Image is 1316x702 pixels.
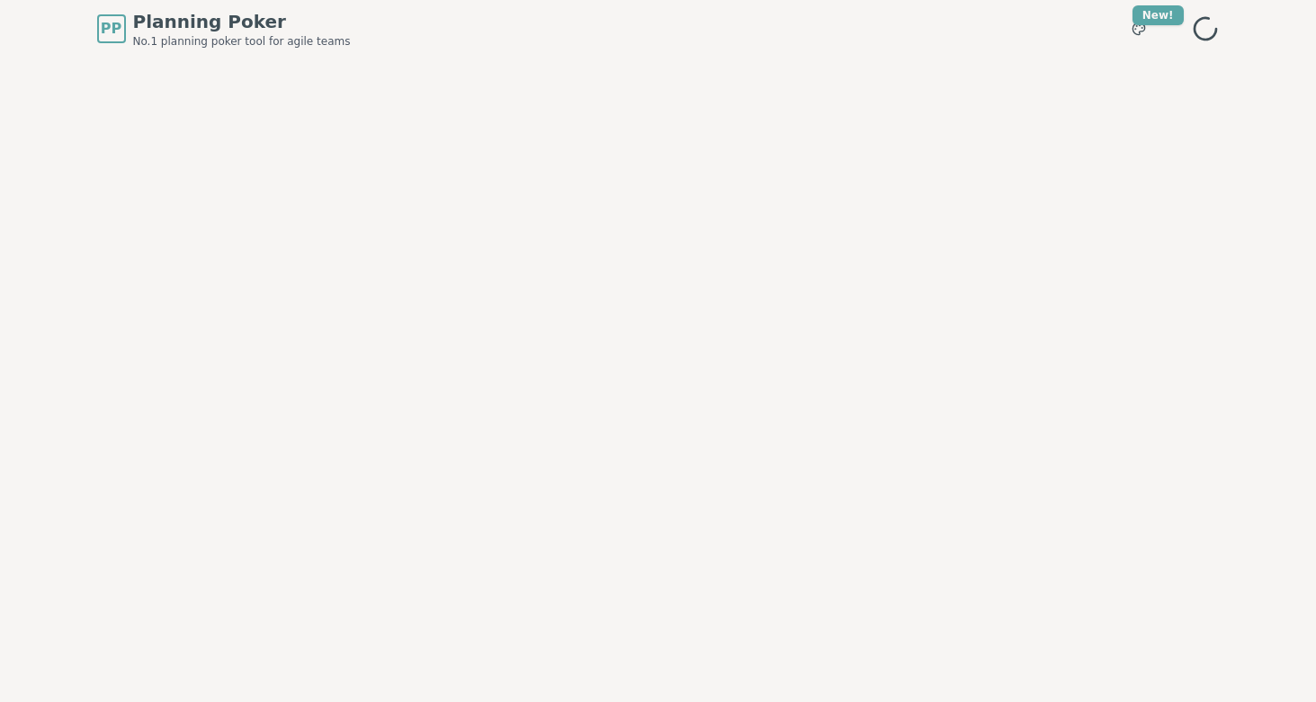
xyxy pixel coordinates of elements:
[133,34,351,49] span: No.1 planning poker tool for agile teams
[1132,5,1184,25] div: New!
[133,9,351,34] span: Planning Poker
[97,9,351,49] a: PPPlanning PokerNo.1 planning poker tool for agile teams
[101,18,121,40] span: PP
[1123,13,1155,45] button: New!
